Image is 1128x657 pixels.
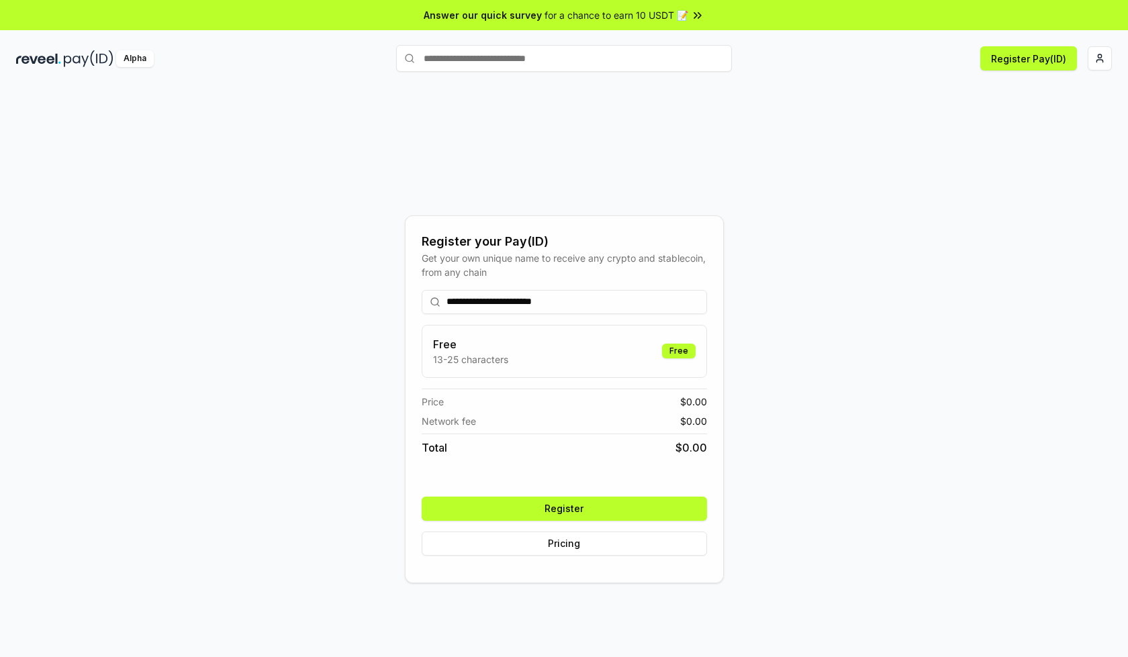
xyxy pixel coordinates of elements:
button: Register Pay(ID) [980,46,1077,70]
button: Pricing [422,532,707,556]
div: Free [662,344,696,358]
span: for a chance to earn 10 USDT 📝 [545,8,688,22]
p: 13-25 characters [433,352,508,366]
div: Register your Pay(ID) [422,232,707,251]
div: Alpha [116,50,154,67]
span: $ 0.00 [675,440,707,456]
span: $ 0.00 [680,414,707,428]
span: Answer our quick survey [424,8,542,22]
img: pay_id [64,50,113,67]
span: Network fee [422,414,476,428]
button: Register [422,497,707,521]
span: $ 0.00 [680,395,707,409]
h3: Free [433,336,508,352]
span: Price [422,395,444,409]
span: Total [422,440,447,456]
div: Get your own unique name to receive any crypto and stablecoin, from any chain [422,251,707,279]
img: reveel_dark [16,50,61,67]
